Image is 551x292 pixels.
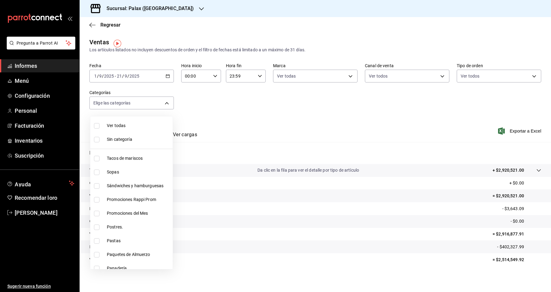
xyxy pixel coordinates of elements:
font: Tacos de mariscos [107,156,143,161]
font: Panadería [107,266,127,271]
img: Marcador de información sobre herramientas [114,40,121,47]
font: Ver todas [107,123,126,128]
font: Postres. [107,224,123,229]
font: Sándwiches y hamburguesas [107,183,163,188]
font: Paquetes de Almuerzo [107,252,150,257]
font: Sin categoría [107,137,132,142]
font: Sopas [107,170,119,174]
font: Promociones del Mes [107,211,148,216]
font: Pastas [107,238,121,243]
font: Promociones Rappi Prom [107,197,156,202]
